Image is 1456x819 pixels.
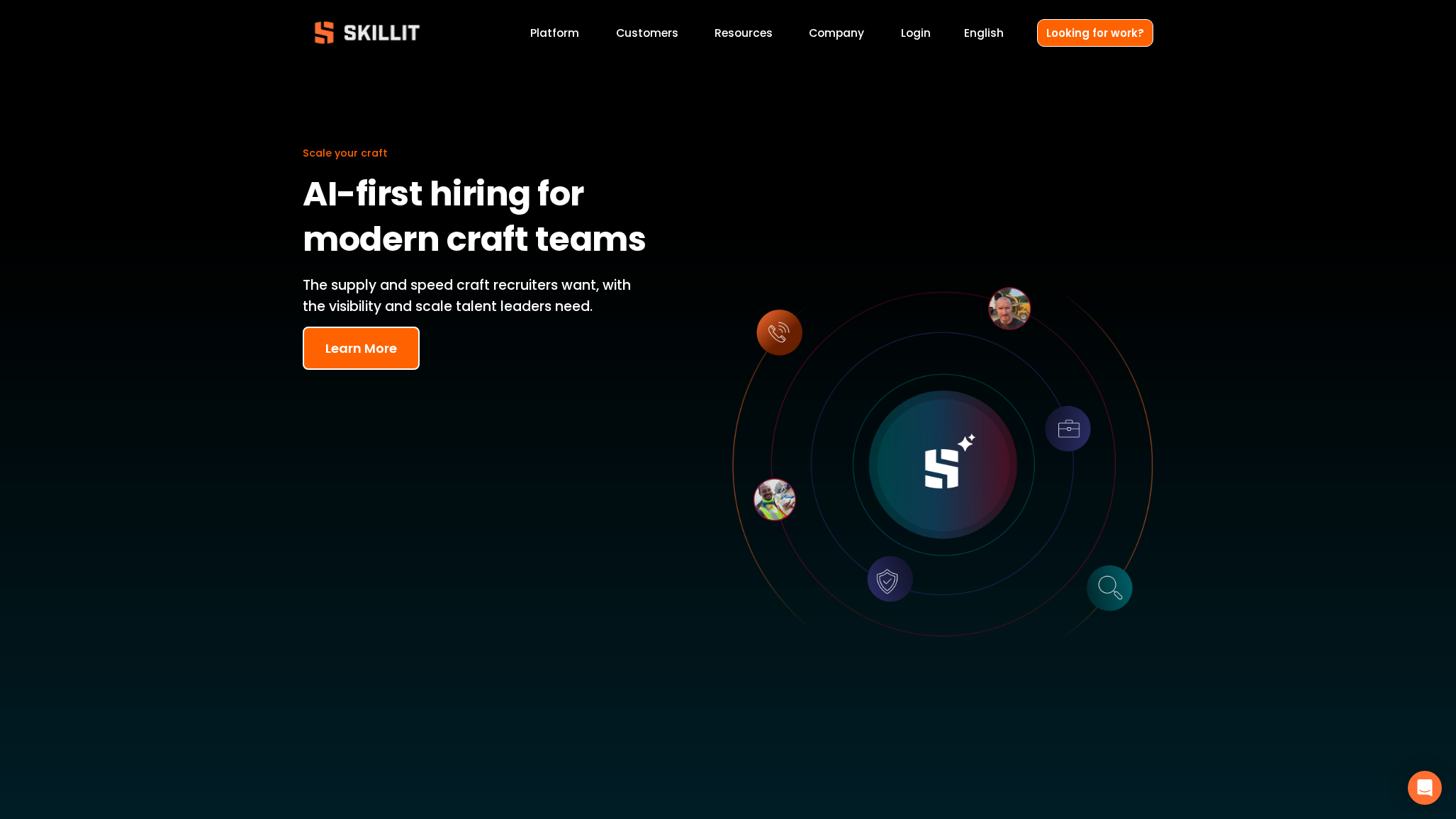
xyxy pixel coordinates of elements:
[1408,771,1442,805] div: Open Intercom Messenger
[303,146,388,160] span: Scale your craft
[901,23,931,43] a: Login
[303,11,432,54] img: Skillit
[715,25,773,41] span: Resources
[964,23,1004,43] div: language picker
[964,25,1004,41] span: English
[530,23,579,43] a: Platform
[303,327,420,370] button: Learn More
[809,23,864,43] a: Company
[303,275,653,318] p: The supply and speed craft recruiters want, with the visibility and scale talent leaders need.
[616,23,678,43] a: Customers
[303,168,646,271] strong: AI-first hiring for modern craft teams
[1037,19,1153,47] a: Looking for work?
[715,23,773,43] a: folder dropdown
